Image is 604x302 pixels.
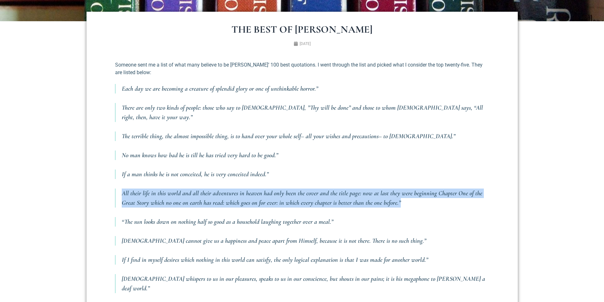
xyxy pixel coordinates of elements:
[122,189,489,208] p: All their life in this world and all their adventures in heaven had only been the cover and the t...
[122,170,489,179] p: If a man thinks he is not conceited, he is very conceited indeed.”
[115,61,489,76] p: Someone sent me a list of what many believe to be [PERSON_NAME]’ 100 best quotations. I went thro...
[122,84,489,93] p: Each day we are becoming a creature of splendid glory or one of unthinkable horror.”
[122,132,489,141] p: The terrible thing, the almost impossible thing, is to hand over your whole self– all your wishes...
[122,274,489,293] p: [DEMOGRAPHIC_DATA] whispers to us in our pleasures, speaks to us in our conscience, but shouts in...
[122,151,489,160] p: No man knows how bad he is till he has tried very hard to be good.”
[294,41,311,47] a: [DATE]
[112,24,492,35] h1: The Best of [PERSON_NAME]
[122,217,489,227] p: “The sun looks down on nothing half so good as a household laughing together over a meal.”
[122,255,489,265] p: If I find in myself desires which nothing in this world can satisfy, the only logical explanation...
[300,42,311,46] time: [DATE]
[122,236,489,246] p: [DEMOGRAPHIC_DATA] cannot give us a happiness and peace apart from Himself, because it is not the...
[122,103,489,122] p: There are only two kinds of people: those who say to [DEMOGRAPHIC_DATA], ”Thy will be done” and t...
